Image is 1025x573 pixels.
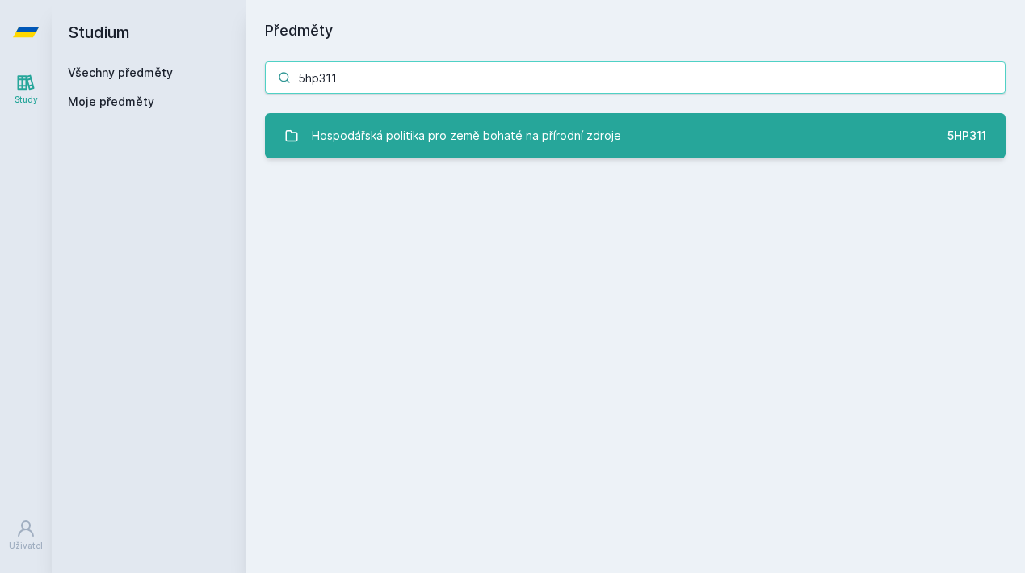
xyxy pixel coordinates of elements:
[3,65,48,114] a: Study
[9,540,43,552] div: Uživatel
[265,113,1006,158] a: Hospodářská politika pro země bohaté na přírodní zdroje 5HP311
[947,128,986,144] div: 5HP311
[15,94,38,106] div: Study
[265,19,1006,42] h1: Předměty
[265,61,1006,94] input: Název nebo ident předmětu…
[68,65,173,79] a: Všechny předměty
[3,511,48,560] a: Uživatel
[312,120,621,152] div: Hospodářská politika pro země bohaté na přírodní zdroje
[68,94,154,110] span: Moje předměty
